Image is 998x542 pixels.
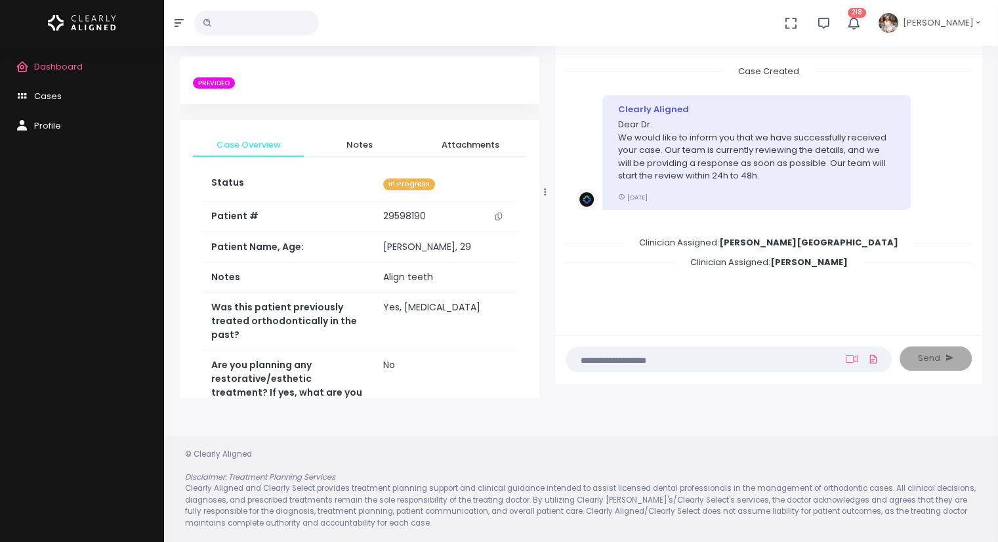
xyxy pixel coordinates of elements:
[34,90,62,102] span: Cases
[865,347,881,371] a: Add Files
[203,232,375,262] th: Patient Name, Age:
[203,201,375,232] th: Patient #
[618,193,648,201] small: [DATE]
[675,252,863,272] span: Clinician Assigned:
[375,293,516,350] td: Yes, [MEDICAL_DATA]
[34,60,83,73] span: Dashboard
[203,138,293,152] span: Case Overview
[48,9,116,37] img: Logo Horizontal
[618,118,895,182] p: Dear Dr. We would like to inform you that we have successfully received your case. Our team is cu...
[719,236,898,249] b: [PERSON_NAME][GEOGRAPHIC_DATA]
[203,168,375,201] th: Status
[426,138,516,152] span: Attachments
[375,232,516,262] td: [PERSON_NAME], 29
[185,472,335,482] em: Disclaimer: Treatment Planning Services
[172,449,990,530] div: © Clearly Aligned Clearly Aligned and Clearly Select provides treatment planning support and clin...
[770,256,848,268] b: [PERSON_NAME]
[375,350,516,422] td: No
[34,119,61,132] span: Profile
[375,201,516,232] td: 29598190
[722,61,815,81] span: Case Created
[877,11,900,35] img: Header Avatar
[623,232,914,253] span: Clinician Assigned:
[193,77,235,89] span: PREVIDEO
[618,103,895,116] div: Clearly Aligned
[848,8,866,18] span: 218
[843,354,860,364] a: Add Loom Video
[566,65,972,322] div: scrollable content
[314,138,404,152] span: Notes
[203,293,375,350] th: Was this patient previously treated orthodontically in the past?
[903,16,974,30] span: [PERSON_NAME]
[383,178,435,191] span: In Progress
[203,350,375,422] th: Are you planning any restorative/esthetic treatment? If yes, what are you planning?
[375,262,516,293] td: Align teeth
[203,262,375,293] th: Notes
